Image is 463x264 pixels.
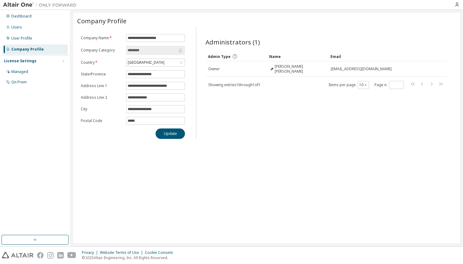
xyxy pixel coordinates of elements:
label: Address Line 1 [81,83,122,88]
button: 10 [359,82,367,87]
div: Email [330,52,430,61]
div: Name [269,52,326,61]
label: State/Province [81,72,122,77]
span: [EMAIL_ADDRESS][DOMAIN_NAME] [331,67,392,71]
img: instagram.svg [47,252,54,258]
div: Dashboard [11,14,32,19]
div: [GEOGRAPHIC_DATA] [126,59,185,66]
label: Address Line 2 [81,95,122,100]
div: User Profile [11,36,32,41]
label: Postal Code [81,118,122,123]
label: Country [81,60,122,65]
div: Company Profile [11,47,44,52]
span: Showing entries 1 through 1 of 1 [208,82,261,87]
div: Users [11,25,22,30]
span: [PERSON_NAME] [PERSON_NAME] [275,64,326,74]
img: altair_logo.svg [2,252,33,258]
span: Admin Type [208,54,231,59]
p: © 2025 Altair Engineering, Inc. All Rights Reserved. [82,255,176,260]
div: Managed [11,69,28,74]
img: linkedin.svg [57,252,64,258]
button: Update [156,128,185,139]
div: Cookie Consent [145,250,176,255]
div: Website Terms of Use [100,250,145,255]
div: [GEOGRAPHIC_DATA] [127,59,165,66]
label: Company Name [81,36,122,40]
div: On Prem [11,80,27,85]
img: facebook.svg [37,252,43,258]
img: youtube.svg [67,252,76,258]
span: Items per page [329,81,369,89]
label: City [81,107,122,112]
label: Company Category [81,48,122,53]
span: Page n. [375,81,404,89]
div: License Settings [4,59,36,63]
div: Privacy [82,250,100,255]
span: Owner [208,67,220,71]
span: Company Profile [77,17,126,25]
span: Administrators (1) [205,38,260,46]
img: Altair One [3,2,80,8]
